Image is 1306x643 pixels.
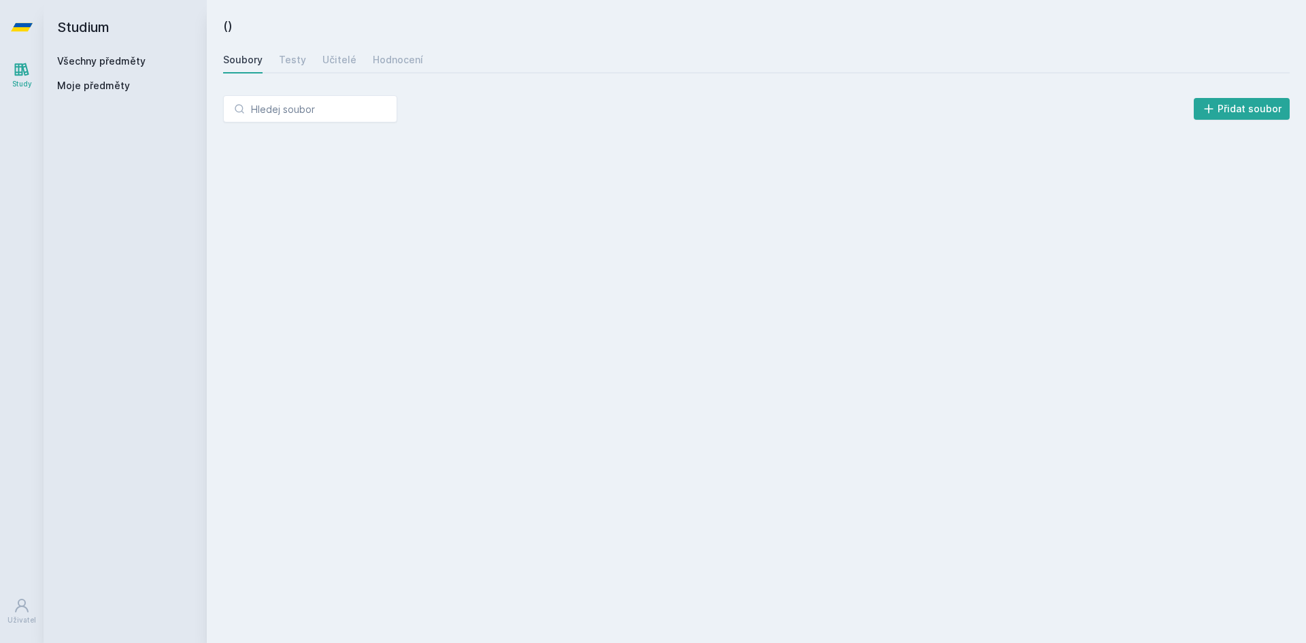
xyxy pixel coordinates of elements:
div: Testy [279,53,306,67]
div: Uživatel [7,615,36,625]
a: Uživatel [3,591,41,632]
div: Hodnocení [373,53,423,67]
span: Moje předměty [57,79,130,93]
a: Všechny předměty [57,55,146,67]
div: Study [12,79,32,89]
div: Učitelé [322,53,356,67]
a: Učitelé [322,46,356,73]
input: Hledej soubor [223,95,397,122]
button: Přidat soubor [1194,98,1290,120]
a: Testy [279,46,306,73]
a: Study [3,54,41,96]
a: Soubory [223,46,263,73]
a: Hodnocení [373,46,423,73]
h2: () [223,16,1290,35]
div: Soubory [223,53,263,67]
